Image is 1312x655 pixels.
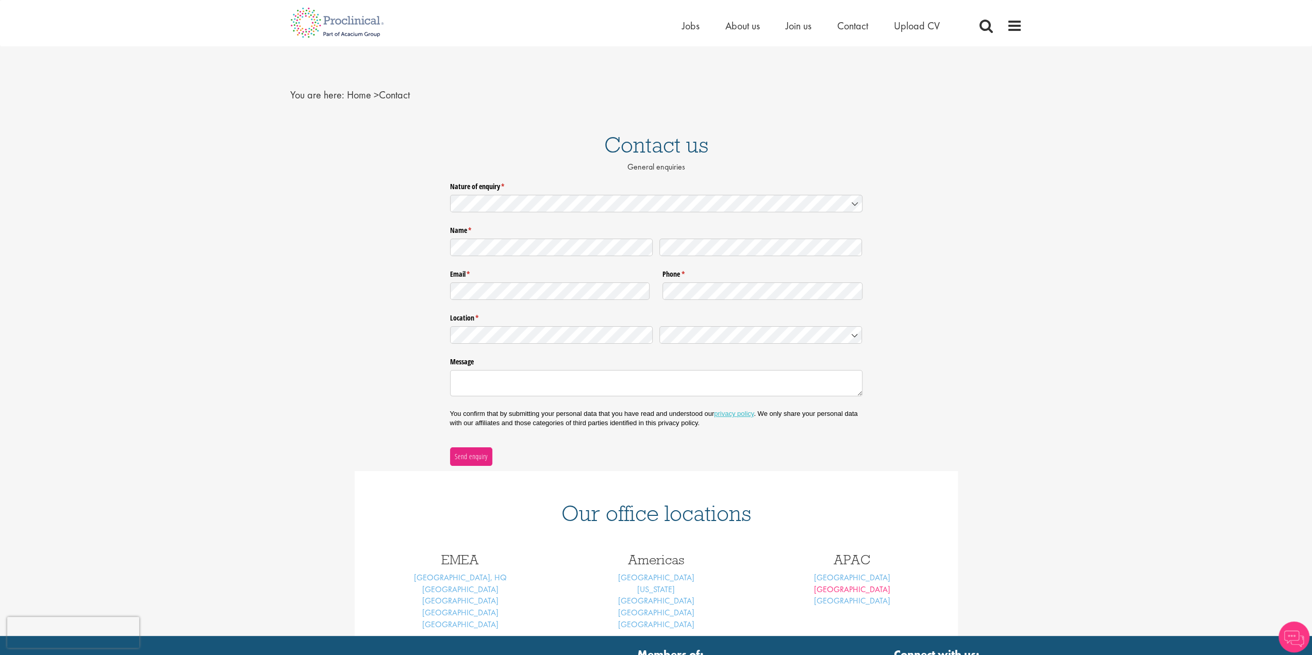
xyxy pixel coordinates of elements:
a: Join us [786,19,811,32]
h3: EMEA [370,553,551,566]
a: breadcrumb link to Home [347,88,371,102]
h3: APAC [762,553,942,566]
a: [GEOGRAPHIC_DATA] [422,607,499,618]
a: [GEOGRAPHIC_DATA], HQ [414,572,507,583]
a: [GEOGRAPHIC_DATA] [618,572,694,583]
span: Send enquiry [454,451,488,462]
a: privacy policy [714,410,754,417]
a: [GEOGRAPHIC_DATA] [618,607,694,618]
a: Jobs [682,19,700,32]
h3: Americas [566,553,746,566]
p: You confirm that by submitting your personal data that you have read and understood our . We only... [450,409,862,428]
input: State / Province / Region [450,326,653,344]
a: [US_STATE] [637,584,675,595]
legend: Name [450,222,862,236]
iframe: reCAPTCHA [7,617,139,648]
label: Nature of enquiry [450,178,862,191]
a: [GEOGRAPHIC_DATA] [618,619,694,630]
a: [GEOGRAPHIC_DATA] [422,595,499,606]
input: First [450,239,653,256]
label: Phone [662,266,862,279]
span: Contact [347,88,410,102]
span: You are here: [290,88,344,102]
label: Message [450,354,862,367]
h1: Our office locations [370,502,942,525]
span: > [374,88,379,102]
a: Contact [837,19,868,32]
a: [GEOGRAPHIC_DATA] [814,572,890,583]
input: Country [659,326,862,344]
legend: Location [450,310,862,323]
a: [GEOGRAPHIC_DATA] [814,584,890,595]
a: [GEOGRAPHIC_DATA] [422,584,499,595]
input: Last [659,239,862,256]
img: Chatbot [1278,622,1309,652]
label: Email [450,266,650,279]
a: [GEOGRAPHIC_DATA] [422,619,499,630]
a: About us [725,19,760,32]
a: Upload CV [894,19,940,32]
a: [GEOGRAPHIC_DATA] [814,595,890,606]
a: [GEOGRAPHIC_DATA] [618,595,694,606]
button: Send enquiry [450,447,492,466]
